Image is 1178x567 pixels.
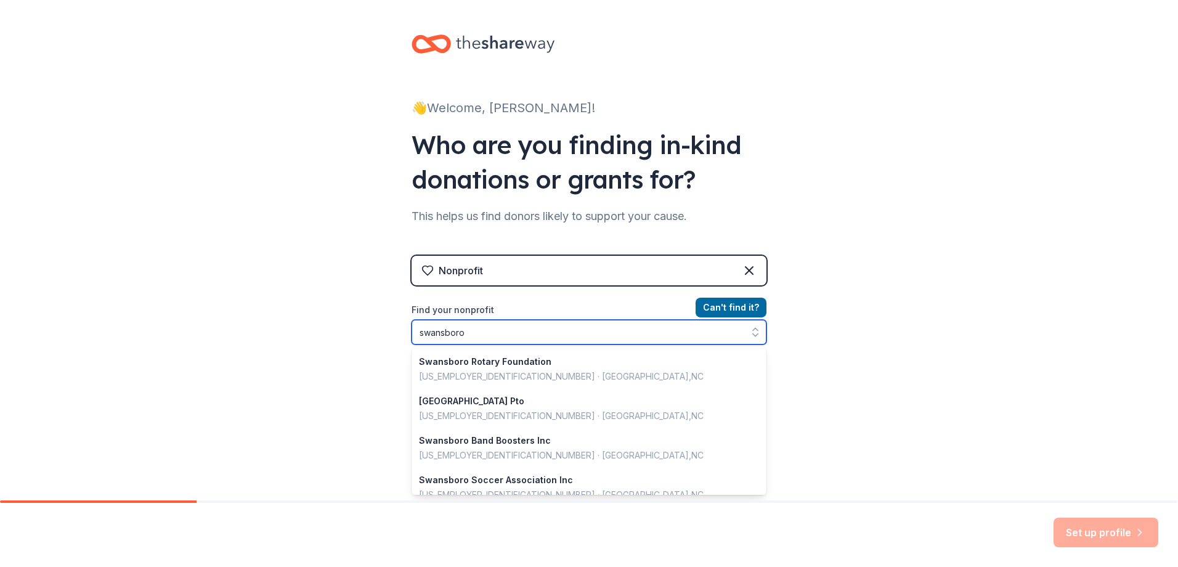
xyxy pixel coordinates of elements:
[419,409,744,423] div: [US_EMPLOYER_IDENTIFICATION_NUMBER] · [GEOGRAPHIC_DATA] , NC
[419,354,744,369] div: Swansboro Rotary Foundation
[412,320,766,345] input: Search by name, EIN, or city
[419,473,744,487] div: Swansboro Soccer Association Inc
[419,369,744,384] div: [US_EMPLOYER_IDENTIFICATION_NUMBER] · [GEOGRAPHIC_DATA] , NC
[419,487,744,502] div: [US_EMPLOYER_IDENTIFICATION_NUMBER] · [GEOGRAPHIC_DATA] , NC
[419,433,744,448] div: Swansboro Band Boosters Inc
[419,394,744,409] div: [GEOGRAPHIC_DATA] Pto
[419,448,744,463] div: [US_EMPLOYER_IDENTIFICATION_NUMBER] · [GEOGRAPHIC_DATA] , NC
